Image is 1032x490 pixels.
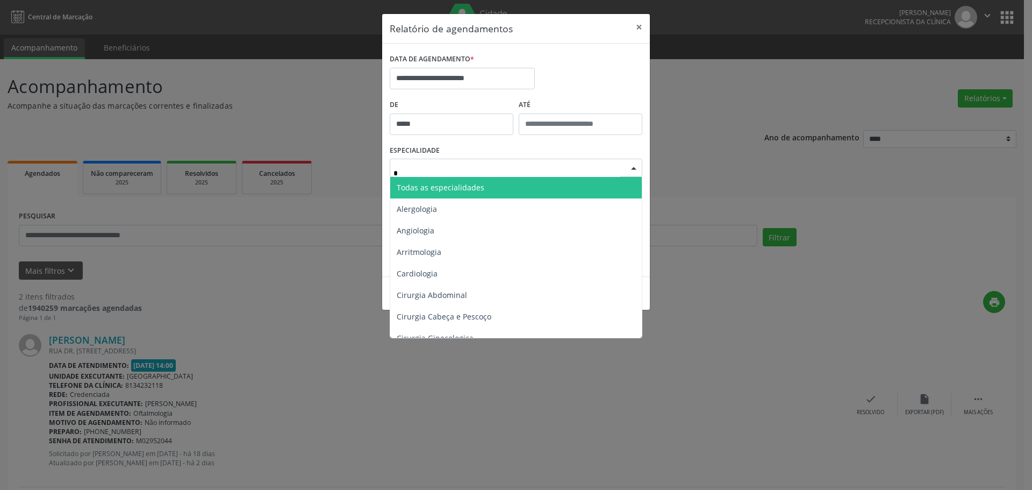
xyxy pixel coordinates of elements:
[628,14,650,40] button: Close
[390,22,513,35] h5: Relatório de agendamentos
[397,333,474,343] span: Cirurgia Ginecologica
[390,97,513,113] label: De
[397,268,438,279] span: Cardiologia
[397,311,491,322] span: Cirurgia Cabeça e Pescoço
[397,225,434,236] span: Angiologia
[397,247,441,257] span: Arritmologia
[519,97,642,113] label: ATÉ
[397,182,484,193] span: Todas as especialidades
[397,204,437,214] span: Alergologia
[390,143,440,159] label: ESPECIALIDADE
[390,51,474,68] label: DATA DE AGENDAMENTO
[397,290,467,300] span: Cirurgia Abdominal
